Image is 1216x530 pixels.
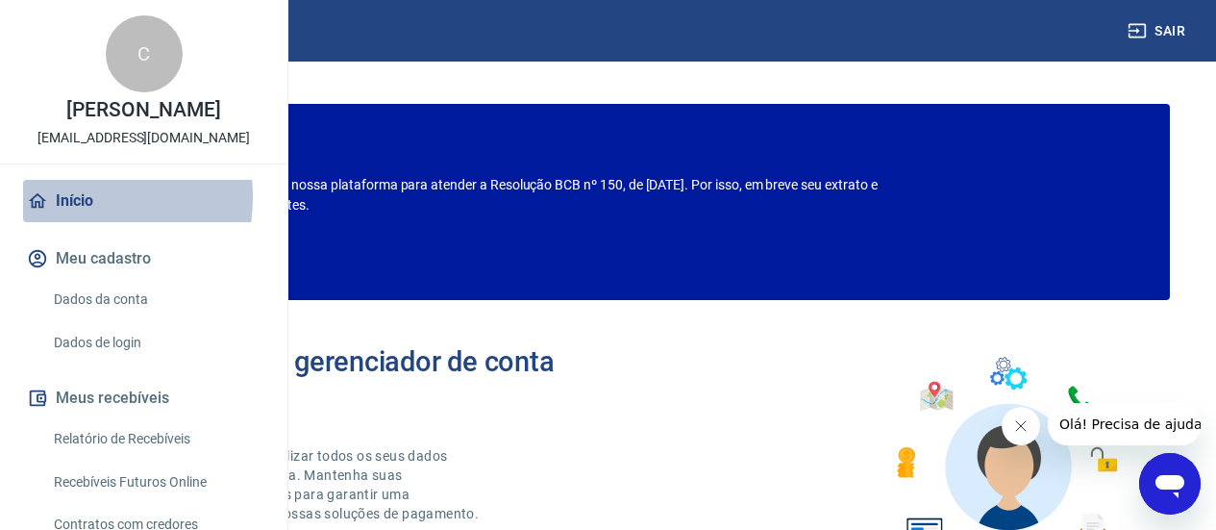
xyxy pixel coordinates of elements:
a: Dados da conta [46,280,264,319]
div: C [106,15,183,92]
a: Início [23,180,264,222]
button: Sair [1124,13,1193,49]
button: Meu cadastro [23,238,264,280]
p: [PERSON_NAME] [66,100,220,120]
iframe: Botão para abrir a janela de mensagens [1139,453,1201,515]
iframe: Fechar mensagem [1002,407,1040,445]
p: [EMAIL_ADDRESS][DOMAIN_NAME] [37,128,250,148]
a: Relatório de Recebíveis [46,419,264,459]
button: Meus recebíveis [23,377,264,419]
p: Estamos realizando adequações em nossa plataforma para atender a Resolução BCB nº 150, de [DATE].... [75,175,928,215]
h2: Bem-vindo(a) ao gerenciador de conta Vindi [85,346,608,408]
a: Recebíveis Futuros Online [46,463,264,502]
span: Olá! Precisa de ajuda? [12,13,161,29]
a: Dados de login [46,323,264,363]
iframe: Mensagem da empresa [1048,403,1201,445]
